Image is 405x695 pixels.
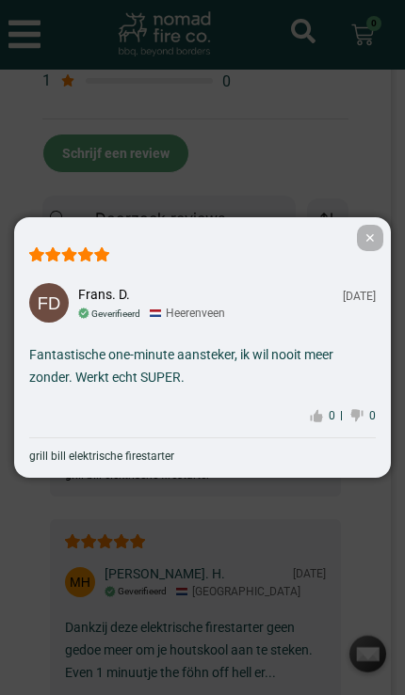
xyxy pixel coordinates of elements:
[357,225,383,251] span: ✕
[29,343,376,388] div: Fantastische one-minute aansteker, ik wil nooit meer zonder. Werkt echt SUPER.
[323,411,342,420] span: 0
[150,307,225,320] div: Heerenveen
[343,290,376,303] div: [DATE]
[78,287,130,302] div: Frans. D.
[150,309,161,317] img: country flag
[29,450,174,463] div: grill bill elektrische firestarter
[364,411,376,420] span: 0
[91,308,140,319] div: Geverifieerd
[29,437,376,463] a: grill bill elektrische firestarter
